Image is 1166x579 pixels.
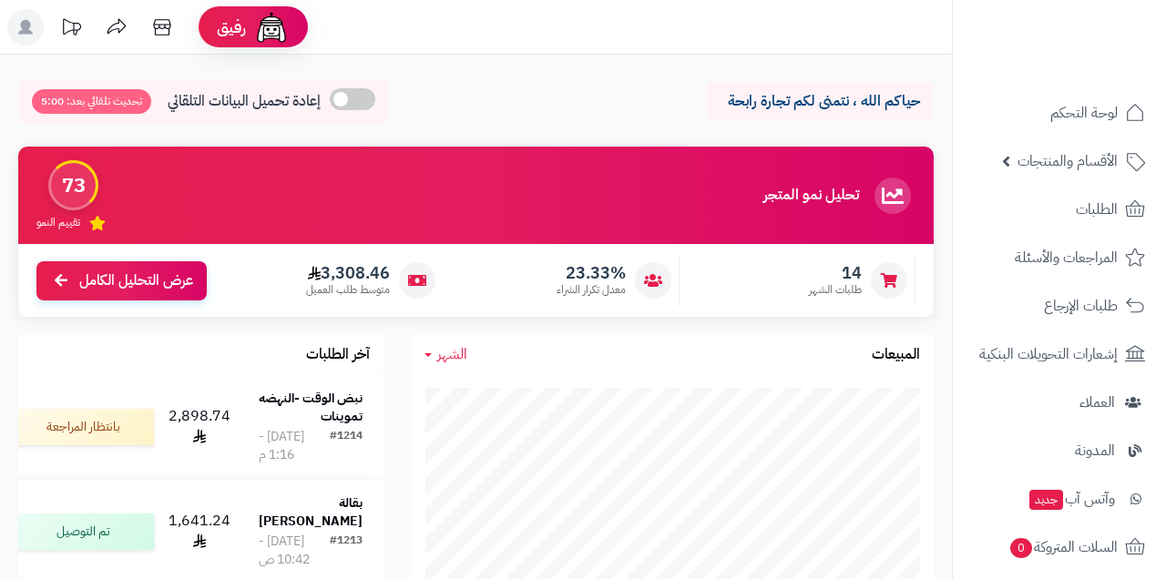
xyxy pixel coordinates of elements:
span: المدونة [1075,438,1115,463]
strong: نبض الوقت -النهضه تموينات [259,389,363,426]
strong: بقالة [PERSON_NAME] [259,493,363,531]
a: المراجعات والأسئلة [964,236,1155,279]
span: طلبات الشهر [809,282,862,298]
h3: آخر الطلبات [306,347,370,363]
a: السلات المتروكة0 [964,525,1155,569]
span: 3,308.46 [306,263,390,283]
span: متوسط طلب العميل [306,282,390,298]
span: جديد [1029,490,1063,510]
span: إشعارات التحويلات البنكية [979,341,1118,367]
div: تم التوصيل [8,513,154,550]
span: السلات المتروكة [1008,534,1118,560]
a: الطلبات [964,188,1155,231]
span: الأقسام والمنتجات [1018,148,1118,174]
a: تحديثات المنصة [48,9,94,50]
a: عرض التحليل الكامل [36,261,207,300]
span: طلبات الإرجاع [1044,293,1118,319]
span: 23.33% [557,263,626,283]
p: حياكم الله ، نتمنى لكم تجارة رابحة [720,91,920,112]
img: ai-face.png [253,9,290,46]
div: بانتظار المراجعة [8,409,154,445]
span: العملاء [1079,390,1115,415]
a: المدونة [964,429,1155,472]
div: #1214 [330,428,363,464]
span: تقييم النمو [36,215,80,230]
h3: المبيعات [872,347,920,363]
span: رفيق [217,16,246,38]
h3: تحليل نمو المتجر [763,188,859,204]
div: [DATE] - 10:42 ص [259,533,330,569]
div: #1213 [330,533,363,569]
td: 2,898.74 [161,375,238,479]
span: 0 [1010,538,1032,558]
span: عرض التحليل الكامل [79,270,193,291]
div: [DATE] - 1:16 م [259,428,330,464]
a: العملاء [964,381,1155,424]
span: لوحة التحكم [1050,100,1118,126]
a: وآتس آبجديد [964,477,1155,521]
span: الشهر [437,343,467,365]
a: إشعارات التحويلات البنكية [964,332,1155,376]
span: معدل تكرار الشراء [557,282,626,298]
span: إعادة تحميل البيانات التلقائي [168,91,321,112]
a: طلبات الإرجاع [964,284,1155,328]
span: وآتس آب [1028,486,1115,512]
img: logo-2.png [1042,51,1149,89]
span: المراجعات والأسئلة [1015,245,1118,270]
a: الشهر [424,344,467,365]
a: لوحة التحكم [964,91,1155,135]
span: الطلبات [1076,197,1118,222]
span: تحديث تلقائي بعد: 5:00 [32,89,151,114]
span: 14 [809,263,862,283]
